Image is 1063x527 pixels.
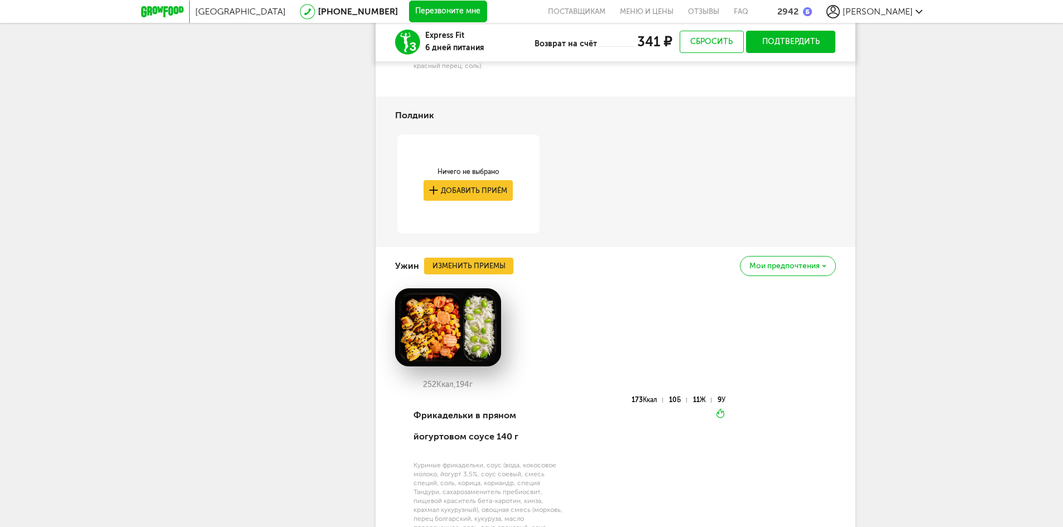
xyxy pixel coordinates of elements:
div: Ничего не выбрано [424,167,513,176]
span: [GEOGRAPHIC_DATA] [195,6,286,17]
span: Б [677,396,681,404]
h4: Ужин [395,255,419,277]
span: Ж [700,396,706,404]
span: У [722,396,725,404]
text: 3 [409,40,416,54]
span: Ккал [643,396,657,404]
button: Добавить приём [424,180,513,201]
img: bonus_b.cdccf46.png [803,7,812,16]
div: 2942 [777,6,799,17]
div: Фрикадельки в пряном йогуртовом соусе 140 г [413,397,568,456]
h3: Express Fit [425,30,484,42]
button: Изменить приемы [424,258,513,274]
span: г [469,380,473,389]
span: Ккал, [436,380,456,389]
div: Возврат на счёт [535,40,600,49]
div: 11 [693,398,711,403]
span: Мои предпочтения [749,262,820,270]
div: 252 194 [395,380,501,389]
div: 341 ₽ [634,35,672,49]
button: Подтвердить [746,31,836,53]
h4: Полдник [395,105,434,126]
a: [PHONE_NUMBER] [318,6,398,17]
div: 173 [632,398,663,403]
p: 6 дней питания [425,42,484,54]
div: 9 [718,398,725,403]
img: big_BD4K6PHhget1nH5R.png [395,288,501,366]
button: Перезвоните мне [409,1,487,23]
span: [PERSON_NAME] [843,6,913,17]
div: 10 [669,398,686,403]
button: Сбросить [680,31,744,53]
